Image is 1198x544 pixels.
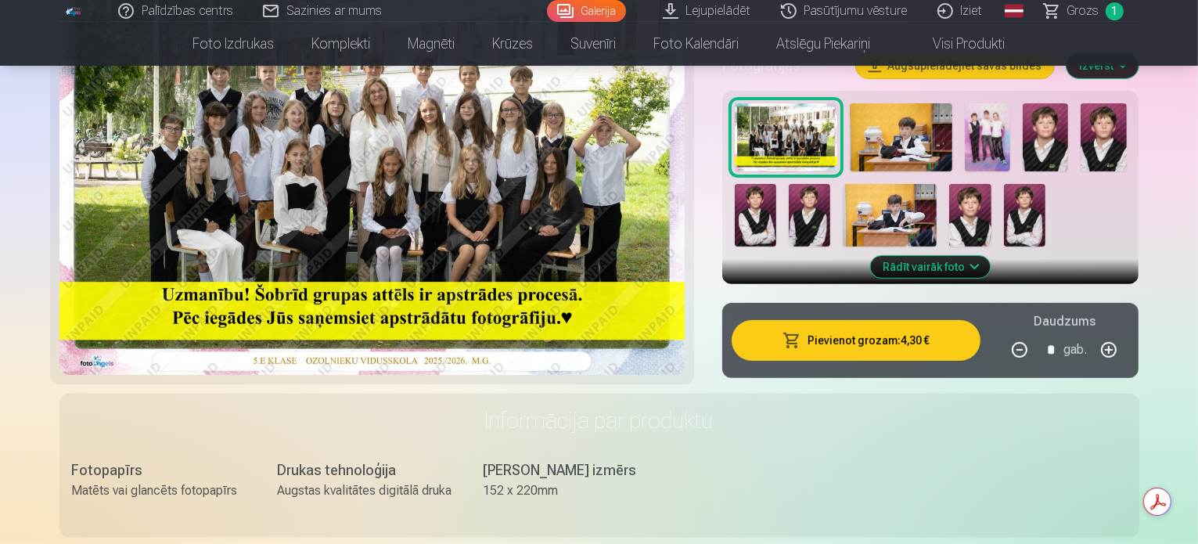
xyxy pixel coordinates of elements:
span: 1 [1106,2,1124,20]
a: Magnēti [390,22,474,66]
a: Komplekti [293,22,390,66]
button: Pievienot grozam:4,30 € [732,320,981,361]
a: Atslēgu piekariņi [758,22,890,66]
span: Grozs [1067,2,1099,20]
button: Izvērst [1067,53,1139,78]
div: Drukas tehnoloģija [278,459,452,481]
div: Matēts vai glancēts fotopapīrs [72,481,246,500]
div: [PERSON_NAME] izmērs [484,459,658,481]
h5: Daudzums [1034,312,1095,331]
a: Foto kalendāri [635,22,758,66]
img: /fa1 [66,6,83,16]
a: Visi produkti [890,22,1024,66]
button: Augšupielādējiet savas bildes [856,53,1054,78]
div: Augstas kvalitātes digitālā druka [278,481,452,500]
a: Krūzes [474,22,552,66]
div: Fotopapīrs [72,459,246,481]
button: Rādīt vairāk foto [871,256,991,278]
a: Suvenīri [552,22,635,66]
div: 152 x 220mm [484,481,658,500]
a: Foto izdrukas [174,22,293,66]
h3: Informācija par produktu [72,406,1127,434]
div: gab. [1063,331,1087,369]
h5: Fotogrāfijas [722,55,844,77]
